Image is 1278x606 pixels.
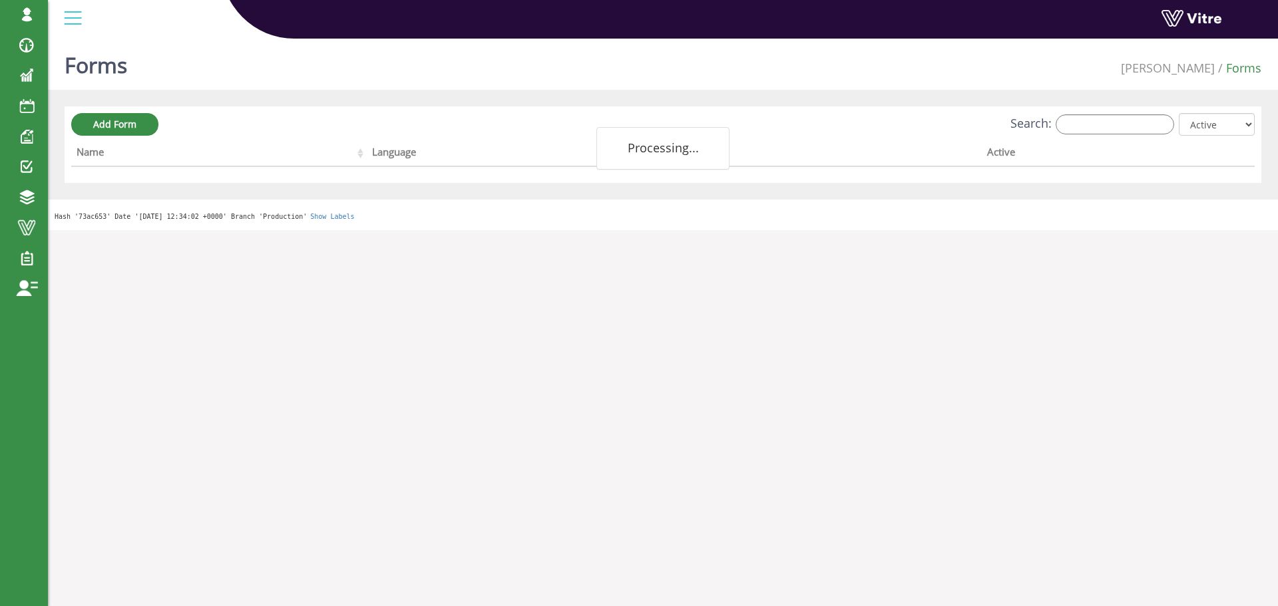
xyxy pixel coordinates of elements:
span: Hash '73ac653' Date '[DATE] 12:34:02 +0000' Branch 'Production' [55,213,307,220]
th: Active [982,142,1195,167]
li: Forms [1215,60,1261,77]
a: Show Labels [310,213,354,220]
th: Company [676,142,982,167]
h1: Forms [65,33,127,90]
div: Processing... [596,127,730,170]
input: Search: [1056,114,1174,134]
th: Language [367,142,676,167]
a: Add Form [71,113,158,136]
span: Add Form [93,118,136,130]
a: [PERSON_NAME] [1121,60,1215,76]
th: Name [71,142,367,167]
label: Search: [1010,114,1174,134]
